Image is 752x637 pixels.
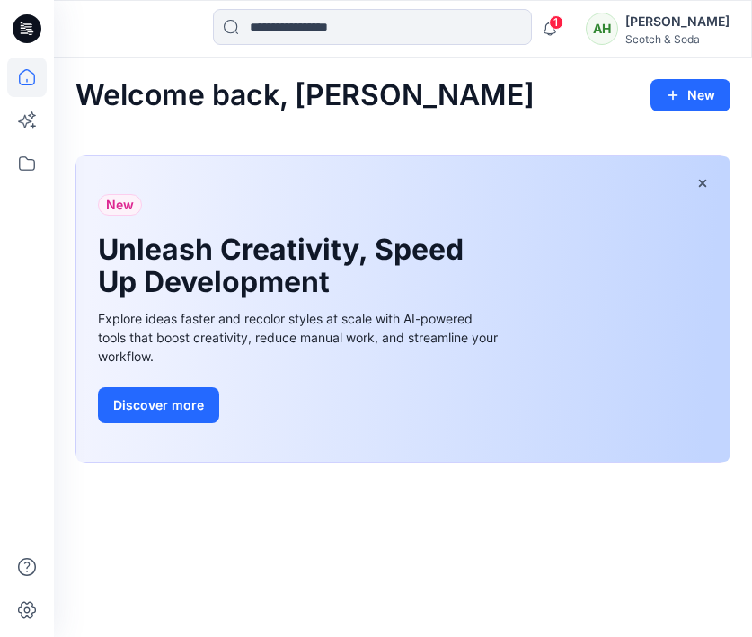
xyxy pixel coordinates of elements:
[625,11,730,32] div: [PERSON_NAME]
[625,32,730,46] div: Scotch & Soda
[98,387,502,423] a: Discover more
[106,194,134,216] span: New
[75,79,535,112] h2: Welcome back, [PERSON_NAME]
[586,13,618,45] div: AH
[650,79,730,111] button: New
[549,15,563,30] span: 1
[98,234,475,298] h1: Unleash Creativity, Speed Up Development
[98,309,502,366] div: Explore ideas faster and recolor styles at scale with AI-powered tools that boost creativity, red...
[98,387,219,423] button: Discover more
